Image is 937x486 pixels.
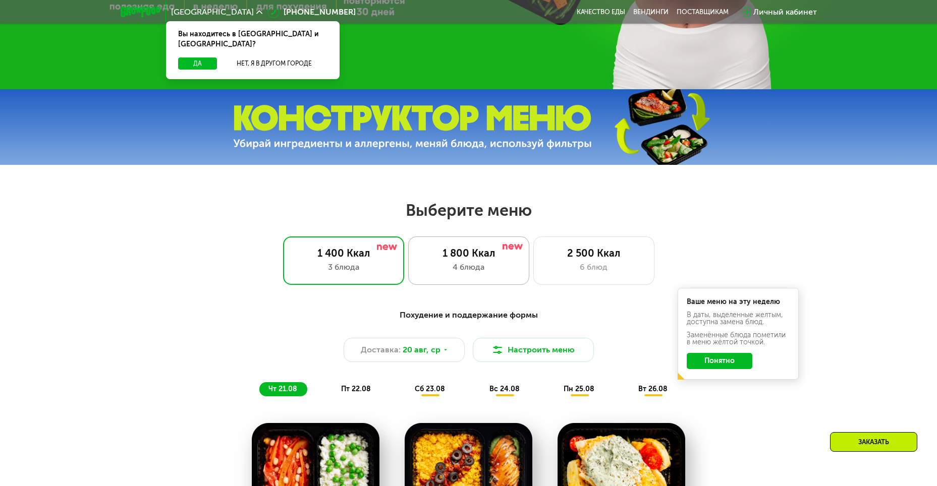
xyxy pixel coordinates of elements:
button: Да [178,57,217,70]
span: Доставка: [361,344,401,356]
span: пн 25.08 [564,385,594,393]
div: Ваше меню на эту неделю [687,298,790,306]
span: вс 24.08 [489,385,520,393]
span: 20 авг, ср [403,344,440,356]
div: 1 400 Ккал [294,247,394,259]
div: 1 800 Ккал [419,247,519,259]
a: Вендинги [633,8,669,16]
div: поставщикам [677,8,729,16]
div: Личный кабинет [753,6,817,18]
div: Заказать [830,432,917,452]
span: вт 26.08 [638,385,668,393]
a: [PHONE_NUMBER] [267,6,356,18]
button: Понятно [687,353,752,369]
div: 3 блюда [294,261,394,273]
button: Настроить меню [473,338,594,362]
span: [GEOGRAPHIC_DATA] [171,8,254,16]
div: Заменённые блюда пометили в меню жёлтой точкой. [687,332,790,346]
div: 2 500 Ккал [544,247,644,259]
span: пт 22.08 [341,385,371,393]
div: Вы находитесь в [GEOGRAPHIC_DATA] и [GEOGRAPHIC_DATA]? [166,21,340,57]
span: сб 23.08 [415,385,445,393]
span: чт 21.08 [268,385,297,393]
div: В даты, выделенные желтым, доступна замена блюд. [687,312,790,326]
div: Похудение и поддержание формы [170,309,767,322]
a: Качество еды [577,8,625,16]
h2: Выберите меню [32,200,905,220]
div: 6 блюд [544,261,644,273]
button: Нет, я в другом городе [221,57,327,70]
div: 4 блюда [419,261,519,273]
